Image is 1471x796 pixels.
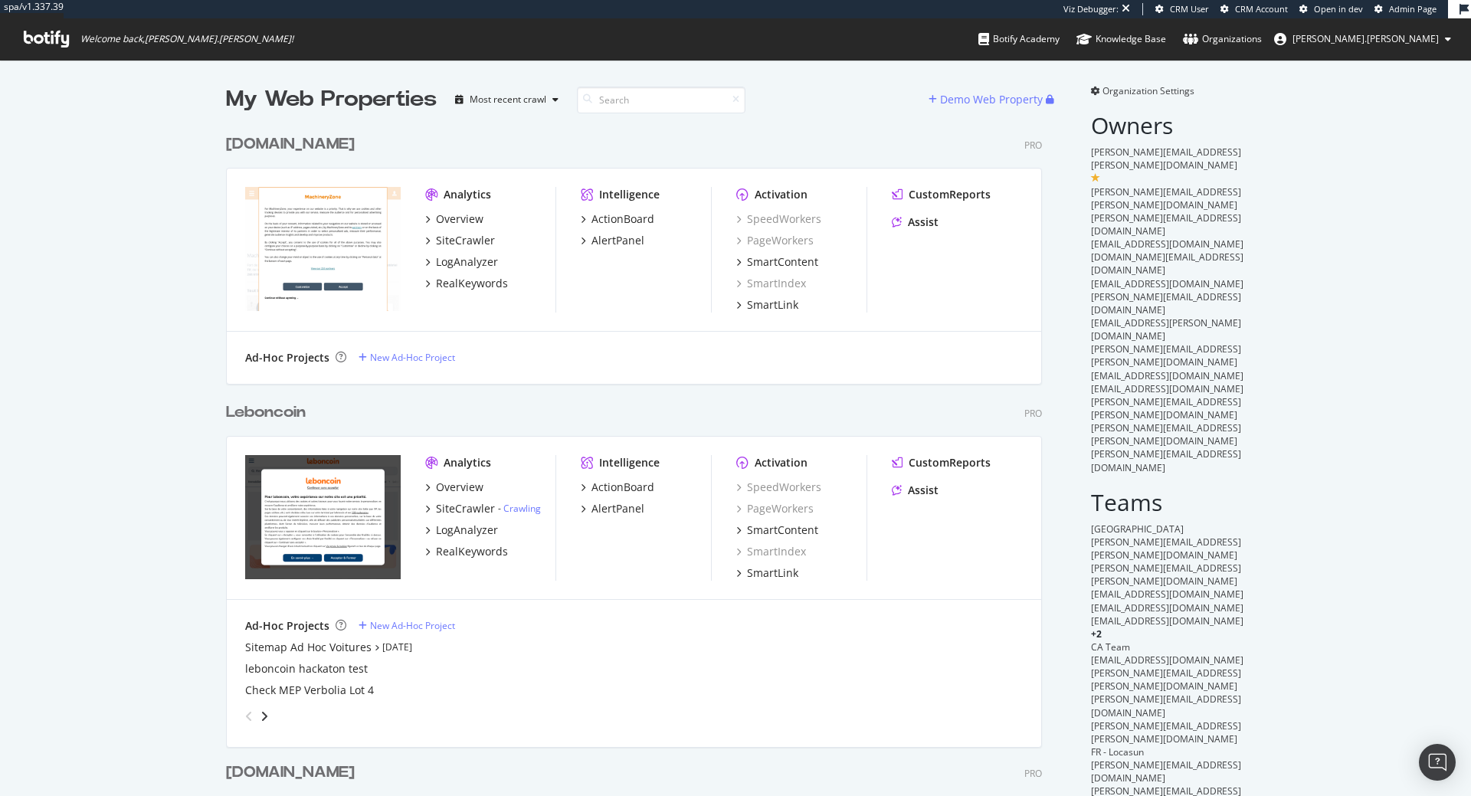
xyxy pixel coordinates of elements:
div: Assist [908,483,939,498]
input: Search [577,87,745,113]
div: SmartLink [747,565,798,581]
span: [PERSON_NAME][EMAIL_ADDRESS][DOMAIN_NAME] [1091,290,1241,316]
div: My Web Properties [226,84,437,115]
div: SmartLink [747,297,798,313]
div: angle-right [259,709,270,724]
div: LogAnalyzer [436,522,498,538]
a: Overview [425,211,483,227]
a: SmartLink [736,297,798,313]
a: RealKeywords [425,276,508,291]
a: Assist [892,483,939,498]
div: Activation [755,187,808,202]
a: Crawling [503,502,541,515]
a: SmartLink [736,565,798,581]
a: PageWorkers [736,233,814,248]
div: Intelligence [599,187,660,202]
span: [EMAIL_ADDRESS][DOMAIN_NAME] [1091,601,1243,614]
div: CustomReports [909,187,991,202]
a: Overview [425,480,483,495]
a: SpeedWorkers [736,480,821,495]
span: [DOMAIN_NAME][EMAIL_ADDRESS][DOMAIN_NAME] [1091,251,1243,277]
div: Assist [908,215,939,230]
a: leboncoin hackaton test [245,661,368,676]
a: SmartIndex [736,544,806,559]
span: benjamin.bussiere [1292,32,1439,45]
span: [EMAIL_ADDRESS][DOMAIN_NAME] [1091,588,1243,601]
a: Check MEP Verbolia Lot 4 [245,683,374,698]
div: Pro [1024,767,1042,780]
a: RealKeywords [425,544,508,559]
a: SmartContent [736,254,818,270]
span: [PERSON_NAME][EMAIL_ADDRESS][DOMAIN_NAME] [1091,758,1241,785]
div: Botify Academy [978,31,1060,47]
span: [PERSON_NAME][EMAIL_ADDRESS][PERSON_NAME][DOMAIN_NAME] [1091,667,1241,693]
a: PageWorkers [736,501,814,516]
div: Activation [755,455,808,470]
span: CRM Account [1235,3,1288,15]
div: - [498,502,541,515]
div: angle-left [239,704,259,729]
div: Demo Web Property [940,92,1043,107]
span: Organization Settings [1102,84,1194,97]
button: Most recent crawl [449,87,565,112]
div: Intelligence [599,455,660,470]
a: LogAnalyzer [425,254,498,270]
a: [DOMAIN_NAME] [226,133,361,156]
a: Organizations [1183,18,1262,60]
a: SpeedWorkers [736,211,821,227]
span: [EMAIL_ADDRESS][DOMAIN_NAME] [1091,237,1243,251]
div: AlertPanel [591,233,644,248]
span: [PERSON_NAME][EMAIL_ADDRESS][DOMAIN_NAME] [1091,693,1241,719]
a: Admin Page [1374,3,1437,15]
a: CustomReports [892,455,991,470]
div: LogAnalyzer [436,254,498,270]
span: Admin Page [1389,3,1437,15]
a: LogAnalyzer [425,522,498,538]
span: [EMAIL_ADDRESS][PERSON_NAME][DOMAIN_NAME] [1091,316,1241,342]
div: Open Intercom Messenger [1419,744,1456,781]
a: AlertPanel [581,233,644,248]
a: ActionBoard [581,211,654,227]
div: ActionBoard [591,211,654,227]
a: Sitemap Ad Hoc Voitures [245,640,372,655]
div: [DOMAIN_NAME] [226,762,355,784]
a: SiteCrawler- Crawling [425,501,541,516]
span: CRM User [1170,3,1209,15]
a: [DOMAIN_NAME] [226,762,361,784]
a: SmartIndex [736,276,806,291]
span: [PERSON_NAME][EMAIL_ADDRESS][PERSON_NAME][DOMAIN_NAME] [1091,146,1241,172]
a: Knowledge Base [1076,18,1166,60]
button: [PERSON_NAME].[PERSON_NAME] [1262,27,1463,51]
div: Overview [436,480,483,495]
span: [PERSON_NAME][EMAIL_ADDRESS][PERSON_NAME][DOMAIN_NAME] [1091,719,1241,745]
div: Overview [436,211,483,227]
div: Analytics [444,187,491,202]
div: Organizations [1183,31,1262,47]
span: [PERSON_NAME][EMAIL_ADDRESS][PERSON_NAME][DOMAIN_NAME] [1091,536,1241,562]
div: AlertPanel [591,501,644,516]
span: [EMAIL_ADDRESS][DOMAIN_NAME] [1091,382,1243,395]
a: ActionBoard [581,480,654,495]
div: New Ad-Hoc Project [370,619,455,632]
div: Ad-Hoc Projects [245,350,329,365]
img: leboncoin.fr [245,455,401,579]
a: SmartContent [736,522,818,538]
div: FR - Locasun [1091,745,1245,758]
a: CustomReports [892,187,991,202]
div: SiteCrawler [436,233,495,248]
button: Demo Web Property [929,87,1046,112]
span: Open in dev [1314,3,1363,15]
span: [PERSON_NAME][EMAIL_ADDRESS][PERSON_NAME][DOMAIN_NAME] [1091,342,1241,369]
span: [PERSON_NAME][EMAIL_ADDRESS][PERSON_NAME][DOMAIN_NAME] [1091,395,1241,421]
a: Demo Web Property [929,93,1046,106]
div: SmartContent [747,522,818,538]
a: Leboncoin [226,401,312,424]
div: RealKeywords [436,544,508,559]
span: [PERSON_NAME][EMAIL_ADDRESS][PERSON_NAME][DOMAIN_NAME] [1091,562,1241,588]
